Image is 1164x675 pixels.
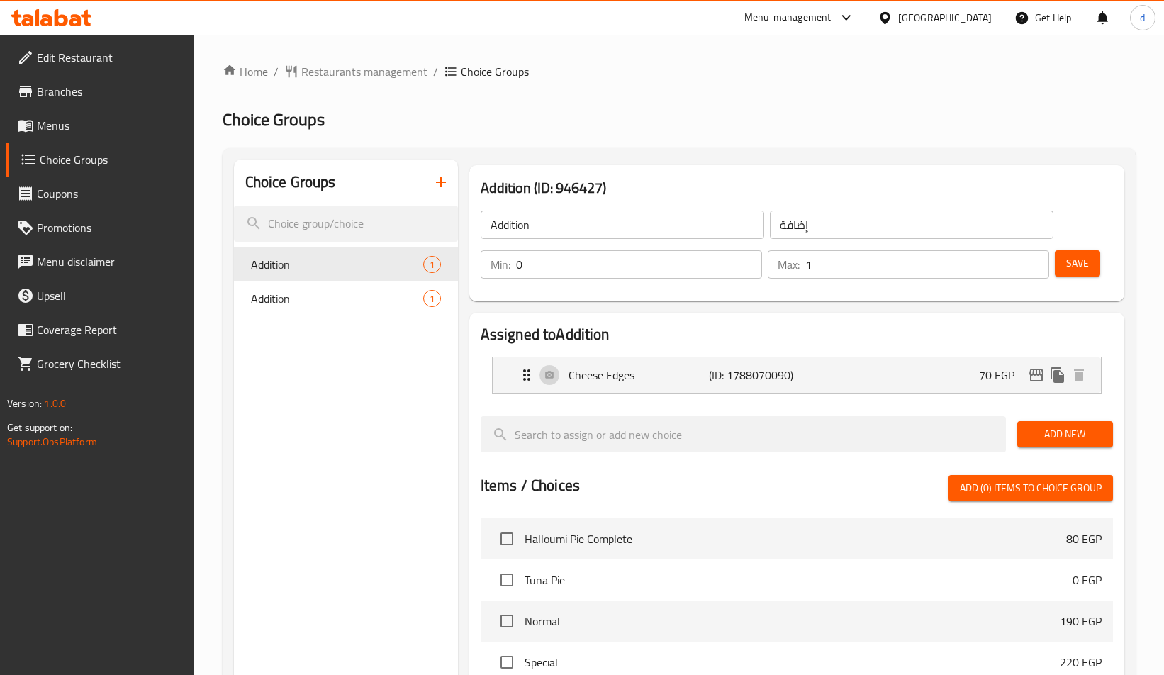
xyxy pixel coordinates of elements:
p: Cheese Edges [569,367,709,384]
button: Add New [1017,421,1113,447]
input: search [481,416,1006,452]
div: Menu-management [744,9,832,26]
li: / [433,63,438,80]
h3: Addition (ID: 946427) [481,177,1113,199]
a: Home [223,63,268,80]
span: Branches [37,83,183,100]
span: Get support on: [7,418,72,437]
span: Restaurants management [301,63,427,80]
button: edit [1026,364,1047,386]
a: Promotions [6,211,194,245]
span: Select choice [492,524,522,554]
a: Edit Restaurant [6,40,194,74]
a: Restaurants management [284,63,427,80]
div: Addition1 [234,247,458,281]
span: Choice Groups [223,104,325,135]
span: Promotions [37,219,183,236]
h2: Assigned to Addition [481,324,1113,345]
a: Menu disclaimer [6,245,194,279]
span: 1.0.0 [44,394,66,413]
span: Menus [37,117,183,134]
p: (ID: 1788070090) [709,367,802,384]
a: Choice Groups [6,143,194,177]
p: Min: [491,256,510,273]
span: Save [1066,255,1089,272]
button: delete [1068,364,1090,386]
a: Branches [6,74,194,108]
li: Expand [481,351,1113,399]
div: [GEOGRAPHIC_DATA] [898,10,992,26]
span: 1 [424,292,440,306]
span: Normal [525,613,1060,630]
span: Menu disclaimer [37,253,183,270]
span: Version: [7,394,42,413]
input: search [234,206,458,242]
p: Max: [778,256,800,273]
nav: breadcrumb [223,63,1136,80]
div: Addition1 [234,281,458,316]
span: Choice Groups [461,63,529,80]
a: Support.OpsPlatform [7,433,97,451]
p: 0 EGP [1073,571,1102,588]
li: / [274,63,279,80]
span: Addition [251,290,423,307]
span: Select choice [492,606,522,636]
button: Save [1055,250,1100,277]
p: 70 EGP [979,367,1026,384]
span: Upsell [37,287,183,304]
span: 1 [424,258,440,272]
span: Halloumi Pie Complete [525,530,1066,547]
a: Upsell [6,279,194,313]
a: Coupons [6,177,194,211]
span: Choice Groups [40,151,183,168]
span: Edit Restaurant [37,49,183,66]
h2: Items / Choices [481,475,580,496]
span: Grocery Checklist [37,355,183,372]
div: Expand [493,357,1101,393]
p: 80 EGP [1066,530,1102,547]
p: 190 EGP [1060,613,1102,630]
a: Menus [6,108,194,143]
button: duplicate [1047,364,1068,386]
a: Grocery Checklist [6,347,194,381]
span: Special [525,654,1060,671]
span: Tuna Pie [525,571,1073,588]
span: Add New [1029,425,1102,443]
span: d [1140,10,1145,26]
button: Add (0) items to choice group [948,475,1113,501]
span: Addition [251,256,423,273]
span: Add (0) items to choice group [960,479,1102,497]
span: Coverage Report [37,321,183,338]
a: Coverage Report [6,313,194,347]
h2: Choice Groups [245,172,336,193]
p: 220 EGP [1060,654,1102,671]
span: Coupons [37,185,183,202]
